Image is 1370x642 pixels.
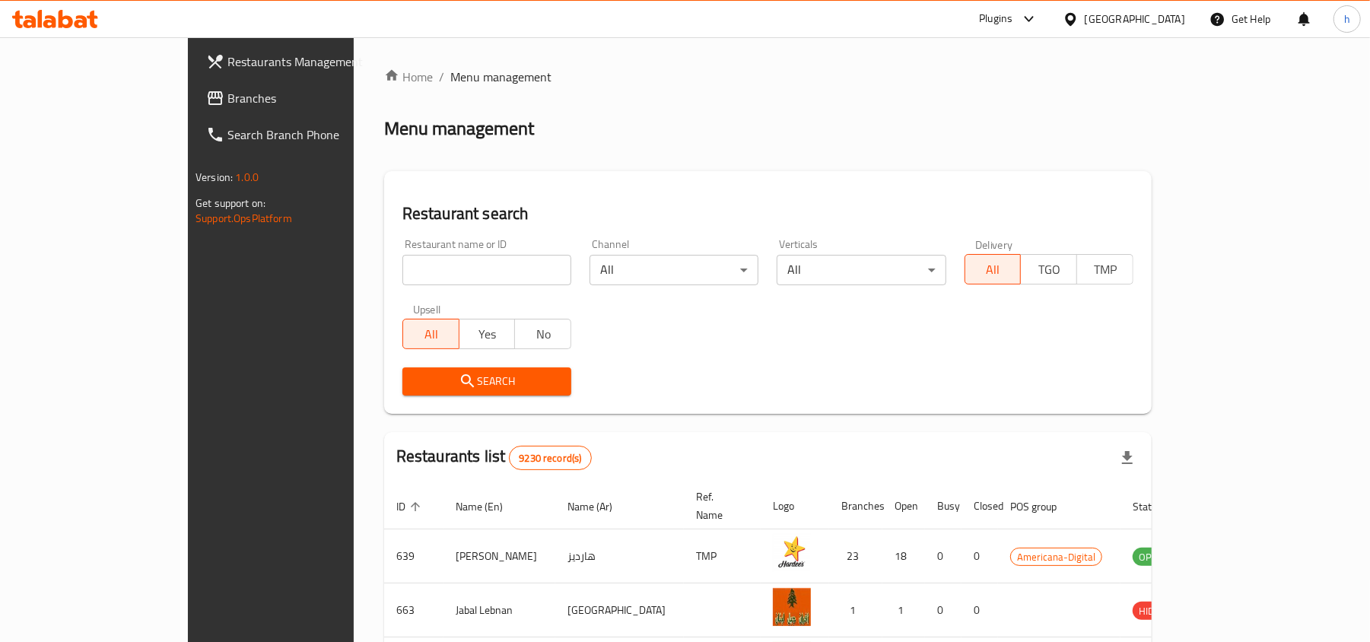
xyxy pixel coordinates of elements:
nav: breadcrumb [384,68,1152,86]
li: / [439,68,444,86]
th: Open [882,483,925,529]
span: 9230 record(s) [510,451,590,466]
span: POS group [1010,497,1076,516]
h2: Menu management [384,116,534,141]
span: Name (En) [456,497,523,516]
span: Search [415,372,559,391]
button: All [402,319,459,349]
td: 18 [882,529,925,583]
span: Status [1133,497,1182,516]
button: Search [402,367,571,396]
td: [GEOGRAPHIC_DATA] [555,583,684,637]
div: All [590,255,758,285]
td: 1 [829,583,882,637]
img: Jabal Lebnan [773,588,811,626]
span: Version: [195,167,233,187]
span: OPEN [1133,548,1170,566]
td: 0 [962,529,998,583]
label: Delivery [975,239,1013,249]
button: Yes [459,319,516,349]
td: [PERSON_NAME] [443,529,555,583]
span: Branches [227,89,405,107]
span: Restaurants Management [227,52,405,71]
div: Plugins [979,10,1012,28]
th: Branches [829,483,882,529]
span: 1.0.0 [235,167,259,187]
input: Search for restaurant name or ID.. [402,255,571,285]
button: TMP [1076,254,1133,284]
span: Name (Ar) [567,497,632,516]
span: TMP [1083,259,1127,281]
span: Menu management [450,68,551,86]
span: Get support on: [195,193,265,213]
th: Busy [925,483,962,529]
span: No [521,323,565,345]
button: All [965,254,1022,284]
span: h [1344,11,1350,27]
span: HIDDEN [1133,602,1178,620]
button: No [514,319,571,349]
div: All [777,255,946,285]
div: [GEOGRAPHIC_DATA] [1085,11,1185,27]
a: Restaurants Management [194,43,417,80]
span: ID [396,497,425,516]
h2: Restaurant search [402,202,1133,225]
span: Search Branch Phone [227,126,405,144]
span: All [971,259,1016,281]
td: 0 [962,583,998,637]
span: Americana-Digital [1011,548,1101,566]
td: 0 [925,583,962,637]
td: TMP [684,529,761,583]
td: هارديز [555,529,684,583]
span: All [409,323,453,345]
span: Ref. Name [696,488,742,524]
span: Yes [466,323,510,345]
h2: Restaurants list [396,445,592,470]
a: Support.OpsPlatform [195,208,292,228]
span: TGO [1027,259,1071,281]
label: Upsell [413,304,441,314]
img: Hardee's [773,534,811,572]
td: 0 [925,529,962,583]
th: Closed [962,483,998,529]
td: 1 [882,583,925,637]
th: Logo [761,483,829,529]
a: Branches [194,80,417,116]
div: Export file [1109,440,1146,476]
button: TGO [1020,254,1077,284]
td: 23 [829,529,882,583]
div: Total records count [509,446,591,470]
a: Search Branch Phone [194,116,417,153]
td: Jabal Lebnan [443,583,555,637]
